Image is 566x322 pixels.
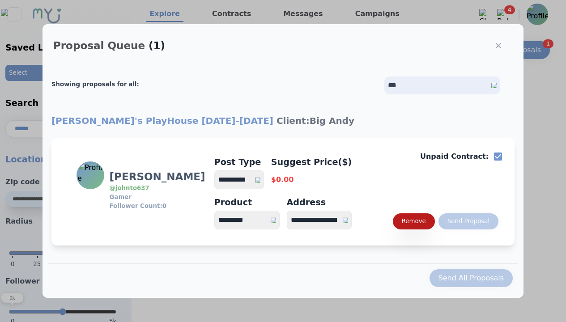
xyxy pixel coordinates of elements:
span: (1) [149,40,165,51]
span: Client: Big Andy [277,115,354,126]
div: Send All Proposals [438,273,504,284]
div: Product [214,196,280,209]
p: Unpaid Contract: [420,151,489,162]
button: Remove [393,213,435,229]
h4: Post Type [214,156,264,169]
h4: Suggest Price($) [271,156,352,169]
h3: Follower Count: 0 [110,202,205,211]
h3: Gamer [110,193,205,202]
h3: [PERSON_NAME] [110,169,205,184]
h2: [PERSON_NAME]'s PlayHouse [DATE] - [DATE] [51,114,515,127]
button: Send Proposal [438,213,498,229]
p: $0.00 [271,174,352,185]
h2: Proposal Queue [53,40,145,51]
a: @johnto637 [110,185,149,191]
div: all : [128,80,139,89]
div: Send Proposal [447,217,489,226]
h2: Showing proposals for [51,75,139,94]
button: Send All Proposals [430,269,513,287]
img: Profile [77,162,103,188]
div: Remove [402,217,426,226]
div: Address [287,196,352,209]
